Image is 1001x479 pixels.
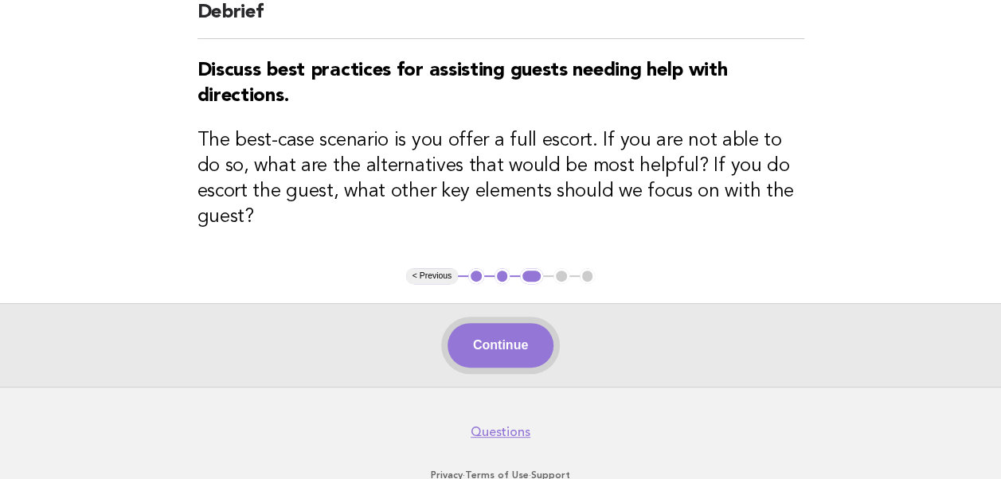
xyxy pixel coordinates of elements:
a: Questions [471,424,530,440]
button: Continue [448,323,553,368]
button: 1 [468,268,484,284]
h3: The best-case scenario is you offer a full escort. If you are not able to do so, what are the alt... [197,128,804,230]
strong: Discuss best practices for assisting guests needing help with directions. [197,61,728,106]
button: 2 [495,268,510,284]
button: < Previous [406,268,458,284]
button: 3 [520,268,543,284]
